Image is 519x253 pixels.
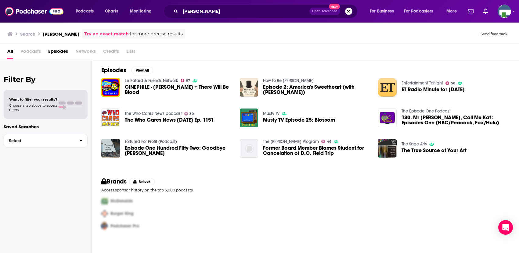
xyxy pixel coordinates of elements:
span: Want to filter your results? [9,97,57,102]
span: Podcasts [20,46,41,59]
a: All [7,46,13,59]
a: Musty TV Episode 25: Blossom [263,117,335,123]
span: Networks [75,46,96,59]
span: CINEPHILE - [PERSON_NAME] + There Will Be Blood [125,84,232,95]
span: Select [4,139,74,143]
span: For Podcasters [404,7,433,16]
span: McDonalds [110,198,133,204]
img: The True Source of Your Art [378,139,397,158]
img: Second Pro Logo [99,207,110,220]
input: Search podcasts, credits, & more... [180,6,309,16]
a: EpisodesView All [101,66,153,74]
span: Burger King [110,211,134,216]
a: 30 [184,112,194,116]
a: The Dom Giordano Program [263,139,319,144]
span: Lists [126,46,135,59]
img: ET Radio Minute for Thursday, 1/31/19 [378,78,397,97]
img: First Pro Logo [99,195,110,207]
a: Episode 2: America's Sweetheart (with Mayim Bialik) [263,84,371,95]
h2: Filter By [4,75,88,84]
span: 130. Mr [PERSON_NAME], Call Me Kat : Episodes One (NBC/Peacock, Fox/Hulu) [402,115,509,125]
span: Credits [103,46,119,59]
button: Select [4,134,88,148]
button: open menu [126,6,160,16]
p: Access sponsor history on the top 5,000 podcasts. [101,188,509,192]
a: 46 [321,140,331,143]
a: The Sage Arts [402,141,427,147]
button: View All [131,67,153,74]
p: Saved Searches [4,124,88,130]
a: Show notifications dropdown [481,6,490,16]
img: Third Pro Logo [99,220,110,232]
span: Episode 2: America's Sweetheart (with [PERSON_NAME]) [263,84,371,95]
button: Show profile menu [498,5,511,18]
a: Former Board Member Blames Student for Cancelation of D.C. Field Trip [240,139,258,158]
img: Episode One Hundred Fifty Two: Goodbye Ukrainia [101,139,120,158]
span: Choose a tab above to access filters. [9,103,57,112]
span: Monitoring [130,7,152,16]
button: open menu [400,6,442,16]
h2: Episodes [101,66,126,74]
a: ET Radio Minute for Thursday, 1/31/19 [402,87,465,92]
a: Episodes [48,46,68,59]
span: Open Advanced [312,10,337,13]
a: Try an exact match [84,30,129,37]
img: 130. Mr Mayor, Call Me Kat : Episodes One (NBC/Peacock, Fox/Hulu) [378,109,397,127]
span: Episode One Hundred Fifty Two: Goodbye [PERSON_NAME] [125,145,232,156]
span: More [446,7,457,16]
img: User Profile [498,5,511,18]
span: 67 [186,79,190,82]
a: 56 [445,81,455,85]
a: Entertainment Tonight [402,80,443,86]
span: ET Radio Minute for [DATE] [402,87,465,92]
img: The Who Cares News 6-29-17 Ep. 1151 [101,109,120,127]
button: Send feedback [479,31,509,37]
h2: Brands [101,178,127,185]
a: The Episode One Podcast [402,109,451,114]
span: for more precise results [130,30,183,37]
a: Musty TV Episode 25: Blossom [240,109,258,127]
h3: Search [20,31,35,37]
div: Search podcasts, credits, & more... [169,4,363,18]
a: Show notifications dropdown [466,6,476,16]
a: 130. Mr Mayor, Call Me Kat : Episodes One (NBC/Peacock, Fox/Hulu) [402,115,509,125]
a: 67 [181,79,190,82]
a: Charts [101,6,122,16]
a: Le Batard & Friends Network [125,78,178,83]
a: The Who Cares News podcast [125,111,182,116]
a: The True Source of Your Art [402,148,467,153]
span: 30 [189,112,194,115]
img: Podchaser - Follow, Share and Rate Podcasts [5,5,63,17]
img: Episode 2: America's Sweetheart (with Mayim Bialik) [240,78,258,97]
span: New [329,4,340,9]
button: Unlock [129,178,155,185]
span: Podchaser Pro [110,223,139,229]
h3: [PERSON_NAME] [43,31,79,37]
button: open menu [366,6,402,16]
a: How to Be Abe Lincoln [263,78,314,83]
span: 56 [451,82,455,85]
span: 46 [327,140,331,143]
button: Open AdvancedNew [309,8,340,15]
div: Open Intercom Messenger [498,220,513,235]
a: Former Board Member Blames Student for Cancelation of D.C. Field Trip [263,145,371,156]
span: Logged in as KCMedia [498,5,511,18]
img: CINEPHILE - Mayim Bialik + There Will Be Blood [101,78,120,97]
a: The Who Cares News 6-29-17 Ep. 1151 [125,117,214,123]
a: Musty TV [263,111,279,116]
span: The Who Cares News [DATE] Ep. 1151 [125,117,214,123]
a: Episode One Hundred Fifty Two: Goodbye Ukrainia [125,145,232,156]
a: Tortured For Profit (Podcast) [125,139,177,144]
